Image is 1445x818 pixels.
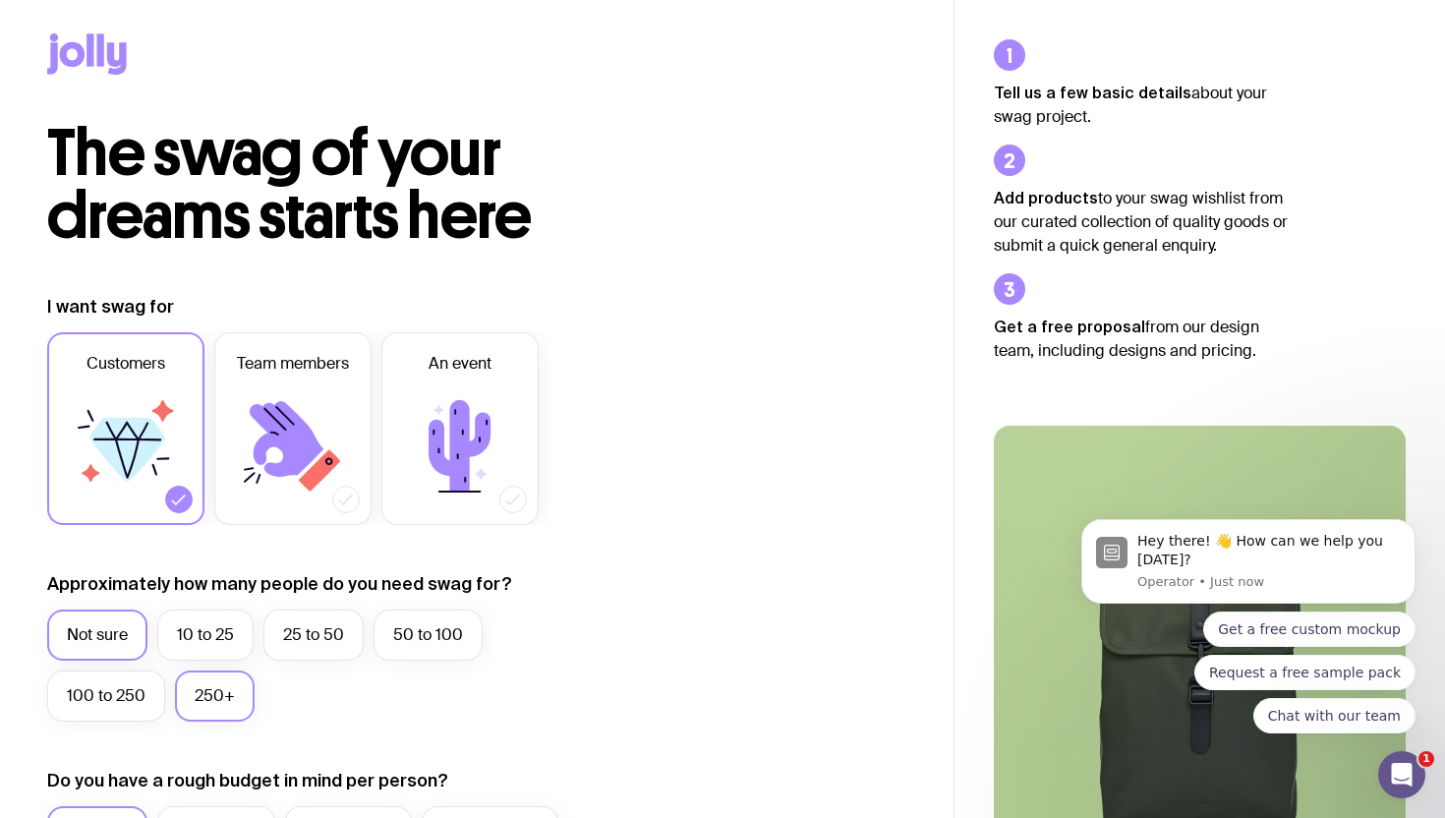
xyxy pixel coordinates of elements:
span: Customers [87,352,165,376]
label: 50 to 100 [374,610,483,661]
p: from our design team, including designs and pricing. [994,315,1289,363]
strong: Get a free proposal [994,318,1145,335]
label: I want swag for [47,295,174,319]
label: Approximately how many people do you need swag for? [47,572,512,596]
iframe: Intercom notifications message [1052,368,1445,765]
span: Team members [237,352,349,376]
p: to your swag wishlist from our curated collection of quality goods or submit a quick general enqu... [994,186,1289,258]
label: Do you have a rough budget in mind per person? [47,769,448,792]
label: Not sure [47,610,147,661]
strong: Tell us a few basic details [994,84,1191,101]
span: 1 [1418,751,1434,767]
iframe: Intercom live chat [1378,751,1425,798]
p: about your swag project. [994,81,1289,129]
label: 25 to 50 [263,610,364,661]
label: 10 to 25 [157,610,254,661]
label: 100 to 250 [47,671,165,722]
span: The swag of your dreams starts here [47,114,532,255]
label: 250+ [175,671,255,722]
span: An event [429,352,491,376]
strong: Add products [994,189,1098,206]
